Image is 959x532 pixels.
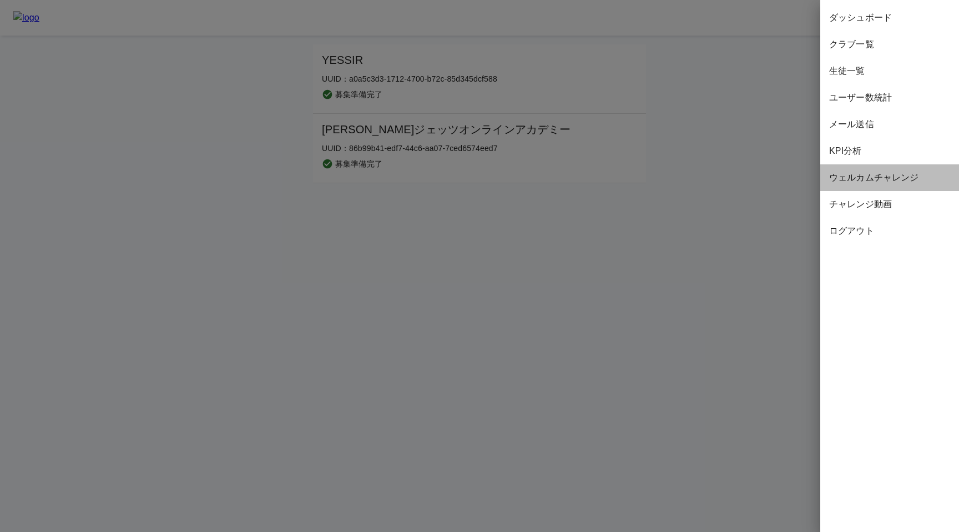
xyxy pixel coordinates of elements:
[820,84,959,111] div: ユーザー数統計
[829,118,950,131] span: メール送信
[820,218,959,244] div: ログアウト
[829,224,950,238] span: ログアウト
[820,138,959,164] div: KPI分析
[829,144,950,158] span: KPI分析
[820,58,959,84] div: 生徒一覧
[820,111,959,138] div: メール送信
[829,171,950,184] span: ウェルカムチャレンジ
[820,4,959,31] div: ダッシュボード
[829,64,950,78] span: 生徒一覧
[820,31,959,58] div: クラブ一覧
[820,164,959,191] div: ウェルカムチャレンジ
[829,198,950,211] span: チャレンジ動画
[829,38,950,51] span: クラブ一覧
[829,11,950,24] span: ダッシュボード
[829,91,950,104] span: ユーザー数統計
[820,191,959,218] div: チャレンジ動画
